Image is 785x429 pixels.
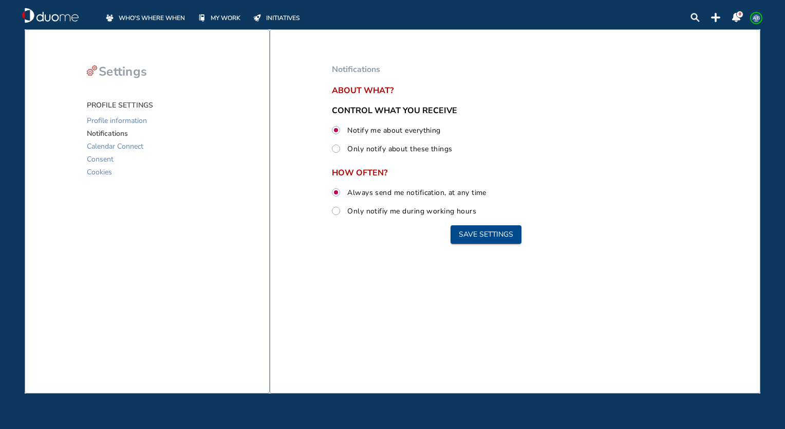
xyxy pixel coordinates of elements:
[345,186,487,199] label: Always send me notification, at any time
[87,65,97,76] div: settings-cog-red
[711,13,720,22] img: plus-topbar.b126d2c6.svg
[211,13,240,23] span: MY WORK
[22,8,79,23] div: duome-logo-whitelogo
[252,12,300,23] a: INITIATIVES
[104,12,115,23] div: whoswherewhen-off
[266,13,300,23] span: INITIATIVES
[345,123,440,137] label: Notify me about everything
[451,225,521,244] button: Save settings
[752,14,760,22] span: AB
[199,14,205,22] img: mywork-off.f8bf6c09.svg
[87,153,114,166] span: Consent
[690,13,700,22] div: search-lens
[739,11,741,17] span: 0
[22,8,79,23] a: duome-logo-whitelogologo-notext
[106,14,114,22] img: whoswherewhen-off.a3085474.svg
[99,63,147,80] span: Settings
[196,12,207,23] div: mywork-off
[711,13,720,22] div: plus-topbar
[87,65,97,76] img: settings-cog-red.d5cea378.svg
[22,8,79,23] img: duome-logo-whitelogo.b0ca3abf.svg
[732,13,741,22] img: notification-panel-on.a48c1939.svg
[87,166,112,178] span: Cookies
[732,13,741,22] div: notification-panel-on
[87,140,143,153] span: Calendar Connect
[690,13,700,22] img: search-lens.23226280.svg
[87,114,147,127] span: Profile information
[253,14,261,22] img: initiatives-off.b77ef7b9.svg
[87,100,153,110] span: PROFILE SETTINGS
[345,204,476,218] label: Only notifiy me during working hours
[104,12,185,23] a: WHO'S WHERE WHEN
[119,13,185,23] span: WHO'S WHERE WHEN
[345,142,452,155] label: Only notify about these things
[332,64,380,75] span: Notifications
[332,105,457,116] span: CONTROL WHAT YOU RECEIVE
[87,127,128,140] span: Notifications
[332,168,640,177] span: HOW OFTEN?
[252,12,263,23] div: initiatives-off
[196,12,240,23] a: MY WORK
[332,86,640,95] span: About what?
